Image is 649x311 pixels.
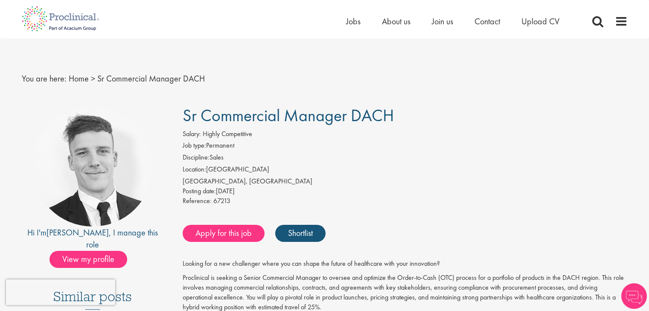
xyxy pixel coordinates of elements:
span: > [91,73,95,84]
a: Join us [432,16,453,27]
a: Upload CV [521,16,559,27]
label: Reference: [183,196,212,206]
p: Looking for a new challenger where you can shape the future of healthcare with your innovation? [183,259,628,269]
label: Salary: [183,129,201,139]
span: View my profile [49,251,127,268]
label: Discipline: [183,153,210,163]
span: Posting date: [183,186,216,195]
span: Highly Competitive [203,129,252,138]
img: imeage of recruiter Nicolas Daniel [32,106,153,227]
span: Sr Commercial Manager DACH [97,73,205,84]
a: [PERSON_NAME] [47,227,109,238]
iframe: reCAPTCHA [6,279,115,305]
a: Jobs [346,16,361,27]
a: Apply for this job [183,225,265,242]
a: View my profile [49,253,136,264]
a: Shortlist [275,225,326,242]
a: Contact [474,16,500,27]
span: You are here: [22,73,67,84]
a: About us [382,16,410,27]
span: Sr Commercial Manager DACH [183,105,394,126]
label: Location: [183,165,206,174]
div: Hi I'm , I manage this role [22,227,164,251]
div: [DATE] [183,186,628,196]
li: Sales [183,153,628,165]
div: [GEOGRAPHIC_DATA], [GEOGRAPHIC_DATA] [183,177,628,186]
label: Job type: [183,141,206,151]
span: 67213 [213,196,230,205]
li: [GEOGRAPHIC_DATA] [183,165,628,177]
img: Chatbot [621,283,647,309]
a: breadcrumb link [69,73,89,84]
li: Permanent [183,141,628,153]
